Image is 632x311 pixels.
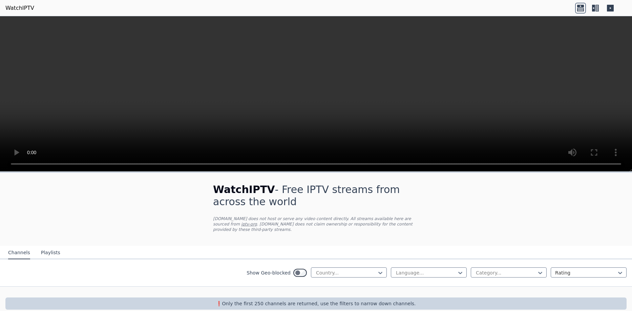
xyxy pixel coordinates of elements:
[8,300,624,307] p: ❗️Only the first 250 channels are returned, use the filters to narrow down channels.
[5,4,34,12] a: WatchIPTV
[241,222,257,226] a: iptv-org
[41,246,60,259] button: Playlists
[247,269,291,276] label: Show Geo-blocked
[213,184,419,208] h1: - Free IPTV streams from across the world
[213,216,419,232] p: [DOMAIN_NAME] does not host or serve any video content directly. All streams available here are s...
[8,246,30,259] button: Channels
[213,184,275,195] span: WatchIPTV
